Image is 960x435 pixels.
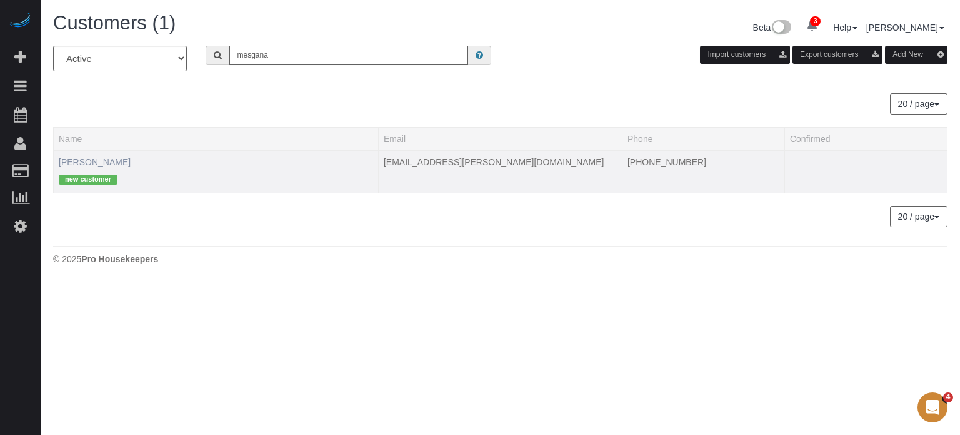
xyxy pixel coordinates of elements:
[890,93,947,115] button: 20 / page
[891,93,947,115] nav: Pagination navigation
[866,23,944,33] a: [PERSON_NAME]
[700,46,790,64] button: Import customers
[891,206,947,227] nav: Pagination navigation
[810,16,821,26] span: 3
[753,23,792,33] a: Beta
[54,150,379,193] td: Name
[890,206,947,227] button: 20 / page
[59,175,117,185] span: new customer
[943,392,953,402] span: 4
[917,392,947,422] iframe: Intercom live chat
[784,127,947,150] th: Confirmed
[229,46,468,65] input: Search customers ...
[378,127,622,150] th: Email
[622,150,784,193] td: Phone
[833,23,857,33] a: Help
[792,46,882,64] button: Export customers
[54,127,379,150] th: Name
[7,13,32,30] img: Automaid Logo
[81,254,158,264] strong: Pro Housekeepers
[622,127,784,150] th: Phone
[59,168,373,188] div: Tags
[784,150,947,193] td: Confirmed
[378,150,622,193] td: Email
[800,13,824,40] a: 3
[59,157,131,167] a: [PERSON_NAME]
[885,46,947,64] button: Add New
[53,253,947,265] div: © 2025
[771,20,791,36] img: New interface
[53,12,176,34] span: Customers (1)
